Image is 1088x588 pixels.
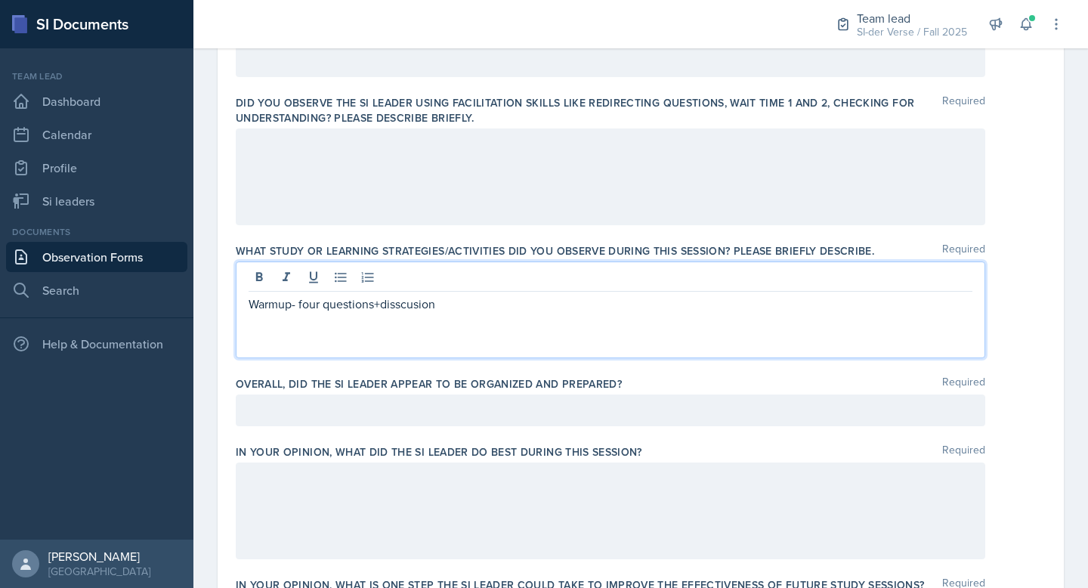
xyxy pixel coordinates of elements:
[6,70,187,83] div: Team lead
[942,444,985,460] span: Required
[249,295,972,313] p: Warmup- four questions+disscusion
[6,275,187,305] a: Search
[6,153,187,183] a: Profile
[236,444,642,460] label: In your opinion, what did the SI Leader do BEST during this session?
[857,24,967,40] div: SI-der Verse / Fall 2025
[6,225,187,239] div: Documents
[942,376,985,391] span: Required
[236,95,942,125] label: Did you observe the SI Leader using facilitation skills like redirecting questions, wait time 1 a...
[6,86,187,116] a: Dashboard
[236,376,622,391] label: Overall, did the SI Leader appear to be organized and prepared?
[6,329,187,359] div: Help & Documentation
[942,95,985,125] span: Required
[48,564,150,579] div: [GEOGRAPHIC_DATA]
[6,119,187,150] a: Calendar
[942,243,985,258] span: Required
[48,549,150,564] div: [PERSON_NAME]
[6,186,187,216] a: Si leaders
[857,9,967,27] div: Team lead
[6,242,187,272] a: Observation Forms
[236,243,874,258] label: What study or learning strategies/activities did you observe during this session? Please briefly ...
